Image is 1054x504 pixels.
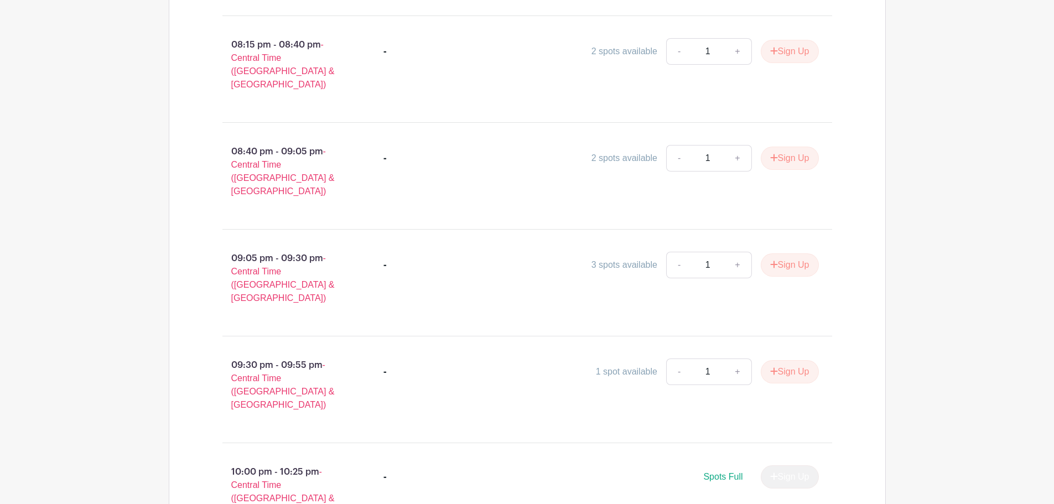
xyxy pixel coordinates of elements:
div: - [383,45,387,58]
button: Sign Up [761,147,819,170]
span: - Central Time ([GEOGRAPHIC_DATA] & [GEOGRAPHIC_DATA]) [231,147,335,196]
span: - Central Time ([GEOGRAPHIC_DATA] & [GEOGRAPHIC_DATA]) [231,360,335,409]
button: Sign Up [761,40,819,63]
div: - [383,258,387,272]
a: + [724,252,751,278]
div: - [383,365,387,378]
a: - [666,145,692,172]
span: - Central Time ([GEOGRAPHIC_DATA] & [GEOGRAPHIC_DATA]) [231,40,335,89]
p: 08:40 pm - 09:05 pm [205,141,366,202]
span: Spots Full [703,472,743,481]
a: + [724,38,751,65]
div: - [383,470,387,484]
a: - [666,358,692,385]
p: 09:05 pm - 09:30 pm [205,247,366,309]
a: - [666,38,692,65]
div: 2 spots available [591,152,657,165]
p: 08:15 pm - 08:40 pm [205,34,366,96]
div: 2 spots available [591,45,657,58]
div: 3 spots available [591,258,657,272]
div: 1 spot available [596,365,657,378]
button: Sign Up [761,253,819,277]
a: + [724,145,751,172]
p: 09:30 pm - 09:55 pm [205,354,366,416]
div: - [383,152,387,165]
span: - Central Time ([GEOGRAPHIC_DATA] & [GEOGRAPHIC_DATA]) [231,253,335,303]
a: + [724,358,751,385]
button: Sign Up [761,360,819,383]
a: - [666,252,692,278]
